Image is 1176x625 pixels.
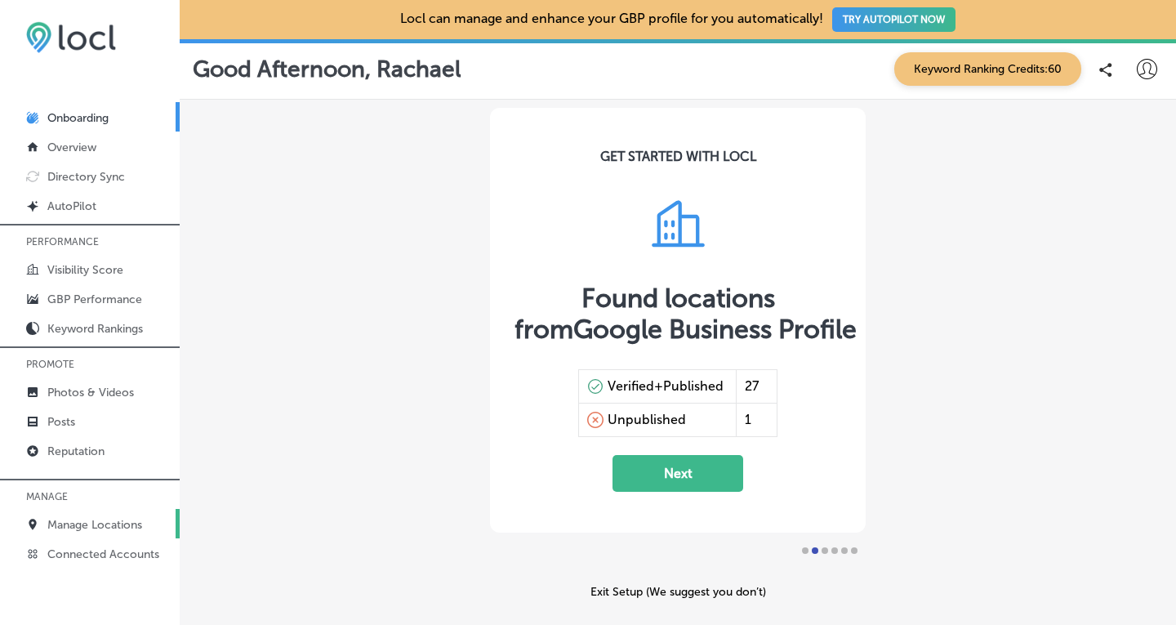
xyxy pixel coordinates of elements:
[47,322,143,336] p: Keyword Rankings
[47,415,75,429] p: Posts
[47,111,109,125] p: Onboarding
[193,56,461,83] p: Good Afternoon, Rachael
[47,199,96,213] p: AutoPilot
[514,283,841,345] div: Found locations from
[47,547,159,561] p: Connected Accounts
[47,263,123,277] p: Visibility Score
[736,370,777,403] div: 27
[47,444,105,458] p: Reputation
[608,378,724,395] div: Verified+Published
[47,170,125,184] p: Directory Sync
[736,404,777,436] div: 1
[47,386,134,400] p: Photos & Videos
[573,314,857,345] span: Google Business Profile
[832,7,955,32] button: TRY AUTOPILOT NOW
[608,412,686,428] div: Unpublished
[490,585,866,599] div: Exit Setup (We suggest you don’t)
[612,455,743,492] button: Next
[47,292,142,306] p: GBP Performance
[47,518,142,532] p: Manage Locations
[47,141,96,154] p: Overview
[894,52,1081,86] span: Keyword Ranking Credits: 60
[600,149,756,164] div: GET STARTED WITH LOCL
[26,21,116,53] img: 6efc1275baa40be7c98c3b36c6bfde44.png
